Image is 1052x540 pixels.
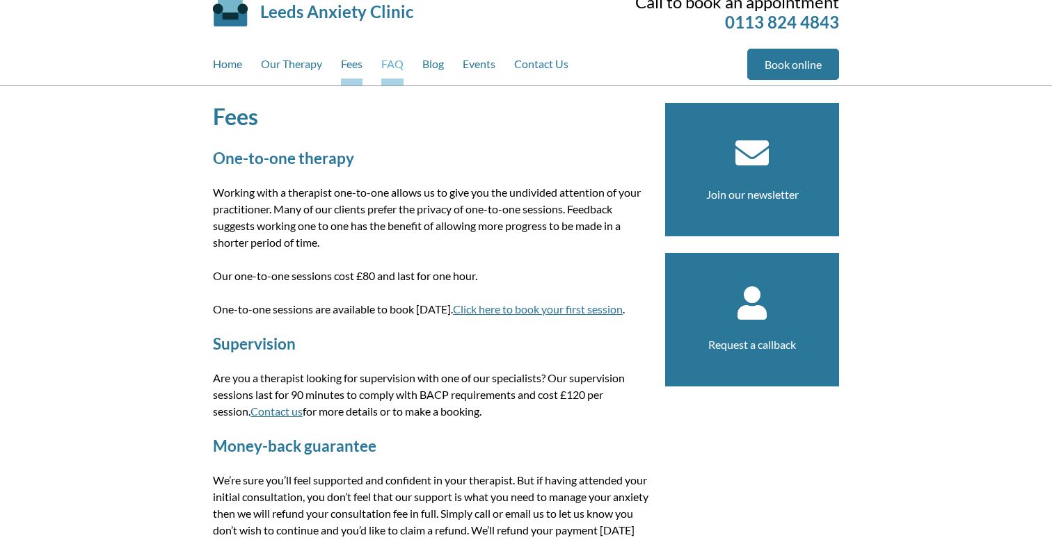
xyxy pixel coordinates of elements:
a: Leeds Anxiety Clinic [260,1,413,22]
a: Click here to book your first session [453,302,623,316]
a: Book online [747,49,839,80]
a: Events [463,49,495,85]
p: Are you a therapist looking for supervision with one of our specialists? Our supervision sessions... [213,370,648,420]
a: Contact Us [514,49,568,85]
h1: Fees [213,103,648,130]
h2: One-to-one therapy [213,149,648,167]
a: Join our newsletter [706,188,799,201]
a: Home [213,49,242,85]
p: Our one-to-one sessions cost £80 and last for one hour. [213,268,648,284]
a: Request a callback [708,338,796,351]
p: One-to-one sessions are available to book [DATE]. . [213,301,648,318]
a: Our Therapy [261,49,322,85]
a: FAQ [381,49,404,85]
a: Fees [341,49,362,85]
a: Contact us [250,404,303,418]
a: 0113 824 4843 [725,12,839,32]
a: Blog [422,49,444,85]
p: Working with a therapist one-to-one allows us to give you the undivided attention of your practit... [213,184,648,251]
h2: Supervision [213,334,648,353]
h2: Money-back guarantee [213,436,648,455]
